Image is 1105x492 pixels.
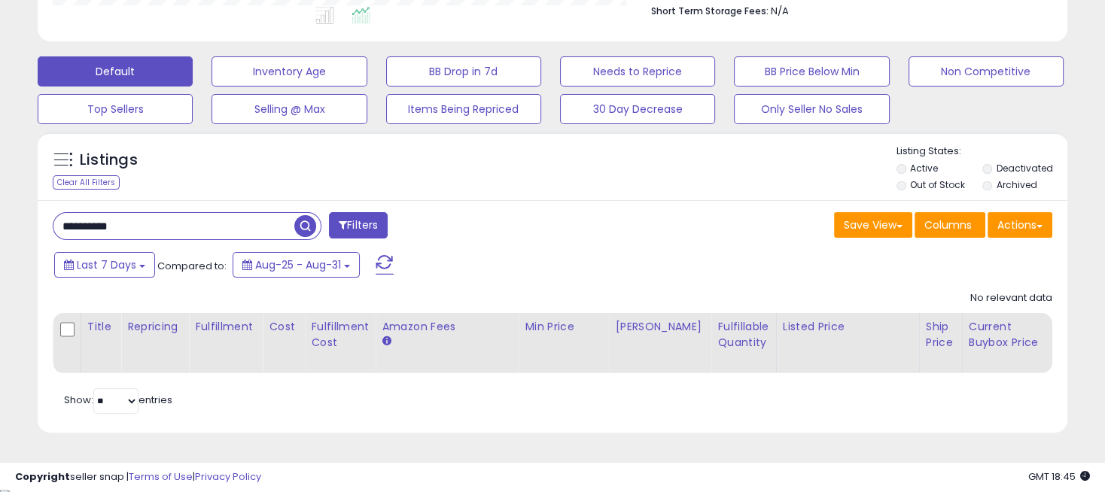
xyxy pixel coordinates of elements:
[386,56,541,87] button: BB Drop in 7d
[560,94,715,124] button: 30 Day Decrease
[997,162,1053,175] label: Deactivated
[615,319,705,335] div: [PERSON_NAME]
[129,469,193,484] a: Terms of Use
[157,259,227,273] span: Compared to:
[15,469,70,484] strong: Copyright
[77,257,136,272] span: Last 7 Days
[87,319,114,335] div: Title
[255,257,341,272] span: Aug-25 - Aug-31
[329,212,388,238] button: Filters
[386,94,541,124] button: Items Being Repriced
[969,319,1046,351] div: Current Buybox Price
[560,56,715,87] button: Needs to Reprice
[717,319,769,351] div: Fulfillable Quantity
[909,56,1064,87] button: Non Competitive
[988,212,1052,238] button: Actions
[269,319,298,335] div: Cost
[80,150,138,171] h5: Listings
[195,469,261,484] a: Privacy Policy
[651,5,769,17] b: Short Term Storage Fees:
[915,212,985,238] button: Columns
[924,217,972,232] span: Columns
[910,162,938,175] label: Active
[195,319,256,335] div: Fulfillment
[896,144,1067,159] p: Listing States:
[382,319,512,335] div: Amazon Fees
[525,319,602,335] div: Min Price
[233,252,360,278] button: Aug-25 - Aug-31
[127,319,182,335] div: Repricing
[15,470,261,484] div: seller snap | |
[734,94,889,124] button: Only Seller No Sales
[926,319,956,351] div: Ship Price
[910,178,965,191] label: Out of Stock
[1028,469,1090,484] span: 2025-09-8 18:45 GMT
[64,393,172,407] span: Show: entries
[212,56,367,87] button: Inventory Age
[53,175,120,190] div: Clear All Filters
[54,252,155,278] button: Last 7 Days
[382,335,391,348] small: Amazon Fees.
[734,56,889,87] button: BB Price Below Min
[212,94,367,124] button: Selling @ Max
[783,319,913,335] div: Listed Price
[311,319,369,351] div: Fulfillment Cost
[771,4,789,18] span: N/A
[38,94,193,124] button: Top Sellers
[38,56,193,87] button: Default
[997,178,1037,191] label: Archived
[970,291,1052,305] div: No relevant data
[834,212,912,238] button: Save View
